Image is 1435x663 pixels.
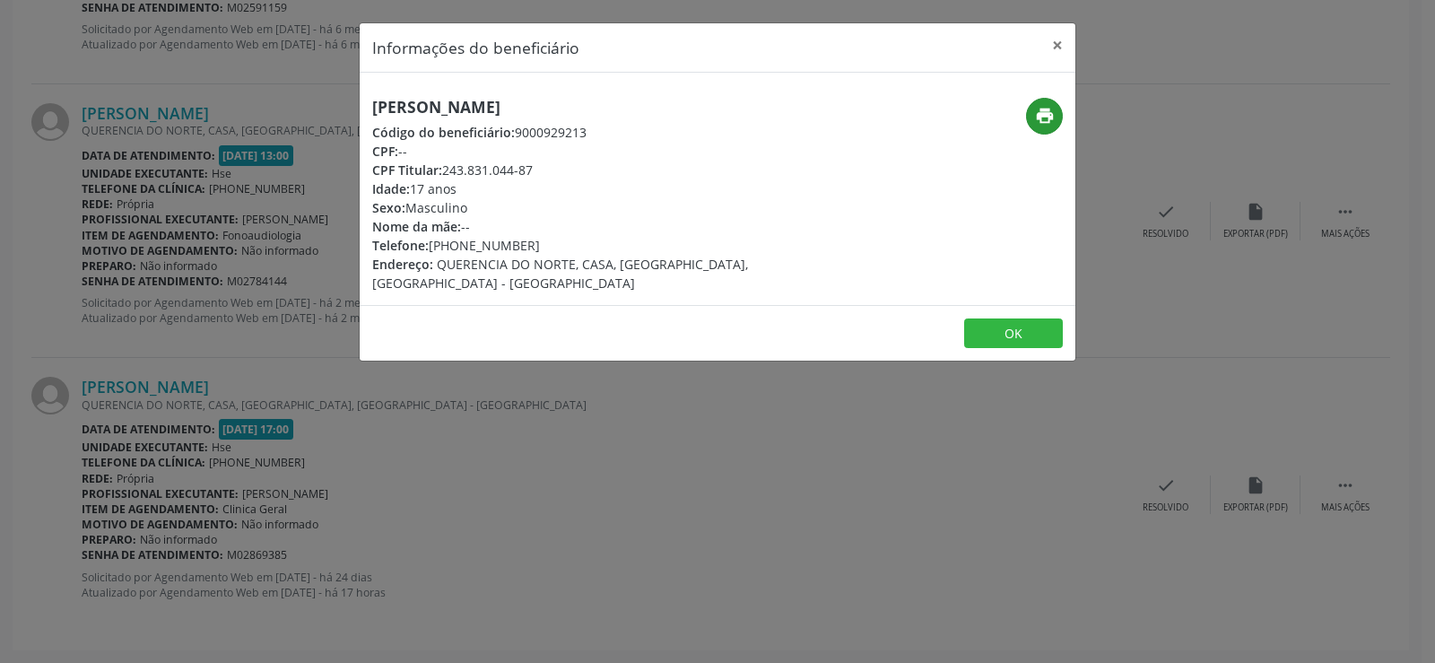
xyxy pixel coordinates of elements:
[372,142,824,161] div: --
[1039,23,1075,67] button: Close
[1035,106,1055,126] i: print
[372,161,824,179] div: 243.831.044-87
[372,123,824,142] div: 9000929213
[1026,98,1063,135] button: print
[372,218,461,235] span: Nome da mãe:
[964,318,1063,349] button: OK
[372,180,410,197] span: Idade:
[372,256,748,292] span: QUERENCIA DO NORTE, CASA, [GEOGRAPHIC_DATA], [GEOGRAPHIC_DATA] - [GEOGRAPHIC_DATA]
[372,98,824,117] h5: [PERSON_NAME]
[372,256,433,273] span: Endereço:
[372,236,824,255] div: [PHONE_NUMBER]
[372,198,824,217] div: Masculino
[372,124,515,141] span: Código do beneficiário:
[372,143,398,160] span: CPF:
[372,161,442,179] span: CPF Titular:
[372,179,824,198] div: 17 anos
[372,36,579,59] h5: Informações do beneficiário
[372,199,405,216] span: Sexo:
[372,237,429,254] span: Telefone:
[372,217,824,236] div: --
